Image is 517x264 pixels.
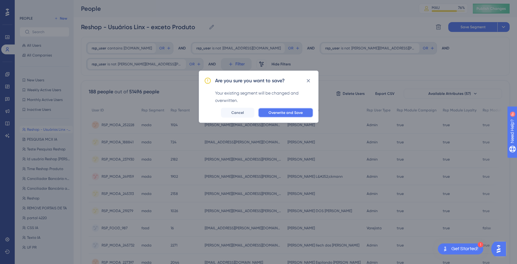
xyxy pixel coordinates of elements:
[14,2,38,9] span: Need Help?
[478,242,483,247] div: 1
[438,243,483,254] div: Open Get Started! checklist, remaining modules: 1
[268,110,303,115] span: Overwrite and Save
[42,3,45,8] div: 9+
[215,77,285,84] h2: Are you sure you want to save?
[491,240,510,258] iframe: UserGuiding AI Assistant Launcher
[231,110,244,115] span: Cancel
[442,245,449,253] img: launcher-image-alternative-text
[451,246,478,252] div: Get Started!
[215,89,313,104] div: Your existing segment will be changed and overwritten.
